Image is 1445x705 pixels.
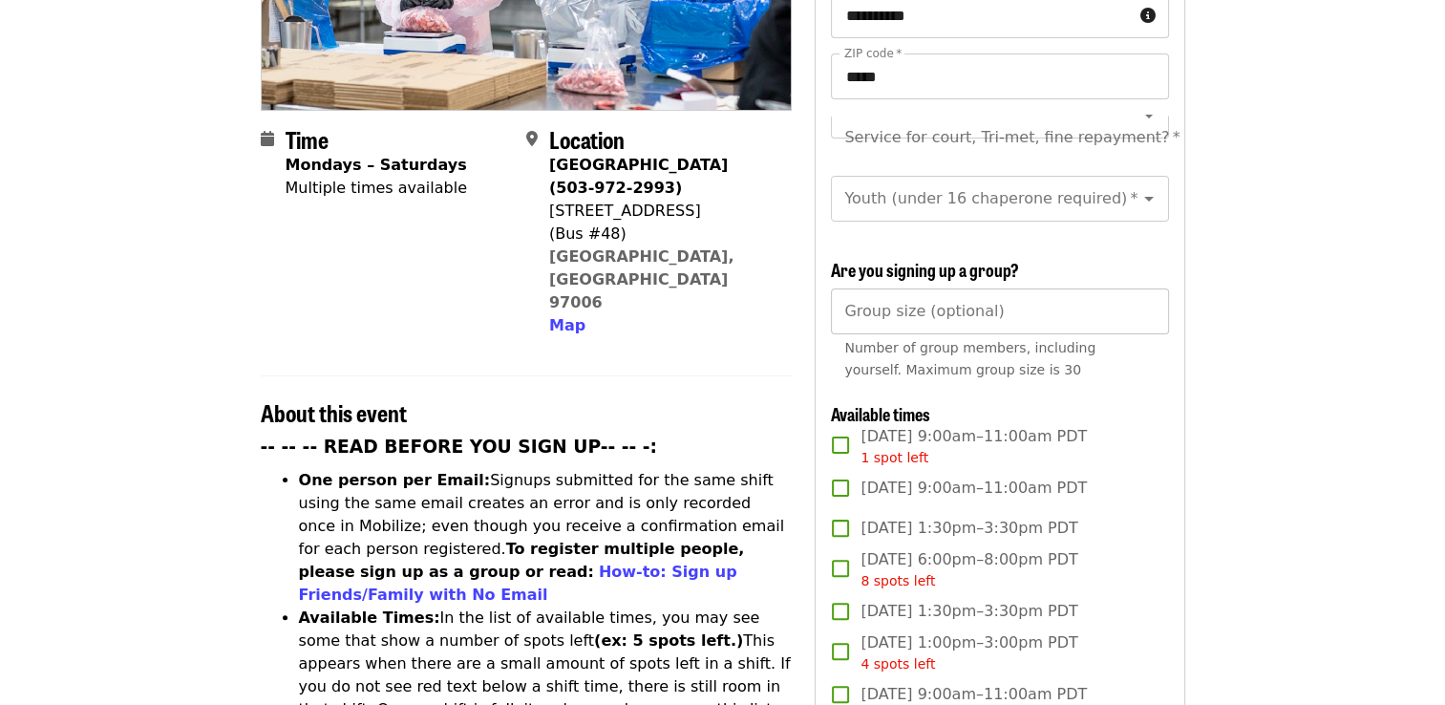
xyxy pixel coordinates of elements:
strong: Mondays – Saturdays [286,156,467,174]
span: [DATE] 6:00pm–8:00pm PDT [861,548,1077,591]
input: ZIP code [831,53,1168,99]
strong: (ex: 5 spots left.) [594,631,743,650]
div: (Bus #48) [549,223,776,246]
span: 8 spots left [861,573,935,588]
span: Number of group members, including yourself. Maximum group size is 30 [844,340,1095,377]
strong: One person per Email: [299,471,491,489]
span: Map [549,316,585,334]
a: How-to: Sign up Friends/Family with No Email [299,563,737,604]
strong: -- -- -- READ BEFORE YOU SIGN UP-- -- -: [261,437,658,457]
div: Multiple times available [286,177,467,200]
strong: [GEOGRAPHIC_DATA] (503-972-2993) [549,156,728,197]
a: [GEOGRAPHIC_DATA], [GEOGRAPHIC_DATA] 97006 [549,247,734,311]
button: Open [1136,102,1162,129]
span: [DATE] 1:00pm–3:00pm PDT [861,631,1077,674]
li: Signups submitted for the same shift using the same email creates an error and is only recorded o... [299,469,793,607]
button: Map [549,314,585,337]
i: map-marker-alt icon [526,130,538,148]
button: Open [1136,185,1162,212]
span: Available times [831,401,930,426]
span: [DATE] 9:00am–11:00am PDT [861,425,1087,468]
span: [DATE] 1:30pm–3:30pm PDT [861,600,1077,623]
strong: Available Times: [299,609,440,627]
span: Time [286,122,329,156]
span: About this event [261,395,407,429]
span: 4 spots left [861,656,935,672]
span: [DATE] 1:30pm–3:30pm PDT [861,517,1077,540]
i: circle-info icon [1140,7,1156,25]
strong: To register multiple people, please sign up as a group or read: [299,540,745,581]
label: ZIP code [844,48,902,59]
input: [object Object] [831,288,1168,334]
span: 1 spot left [861,450,928,465]
span: Location [549,122,625,156]
span: Are you signing up a group? [831,257,1019,282]
i: calendar icon [261,130,274,148]
span: [DATE] 9:00am–11:00am PDT [861,477,1087,500]
div: [STREET_ADDRESS] [549,200,776,223]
